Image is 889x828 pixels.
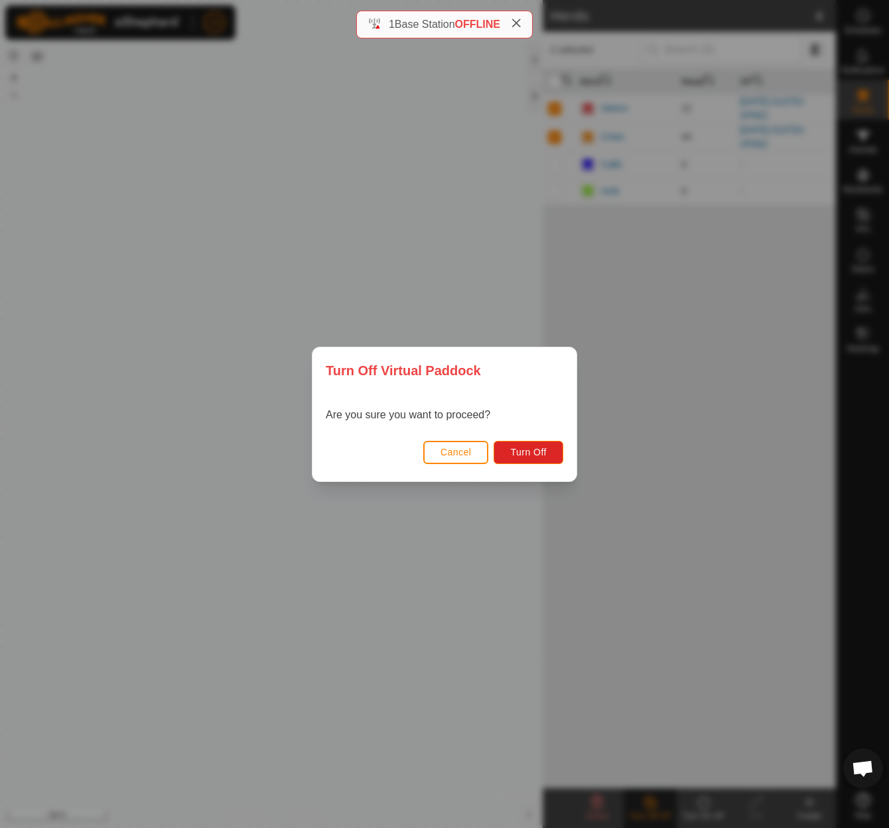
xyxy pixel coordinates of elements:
[455,19,500,30] span: OFFLINE
[326,361,481,381] span: Turn Off Virtual Paddock
[326,407,490,423] p: Are you sure you want to proceed?
[395,19,455,30] span: Base Station
[494,440,563,463] button: Turn Off
[843,748,883,788] div: Open chat
[510,447,547,457] span: Turn Off
[389,19,395,30] span: 1
[441,447,472,457] span: Cancel
[423,440,489,463] button: Cancel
